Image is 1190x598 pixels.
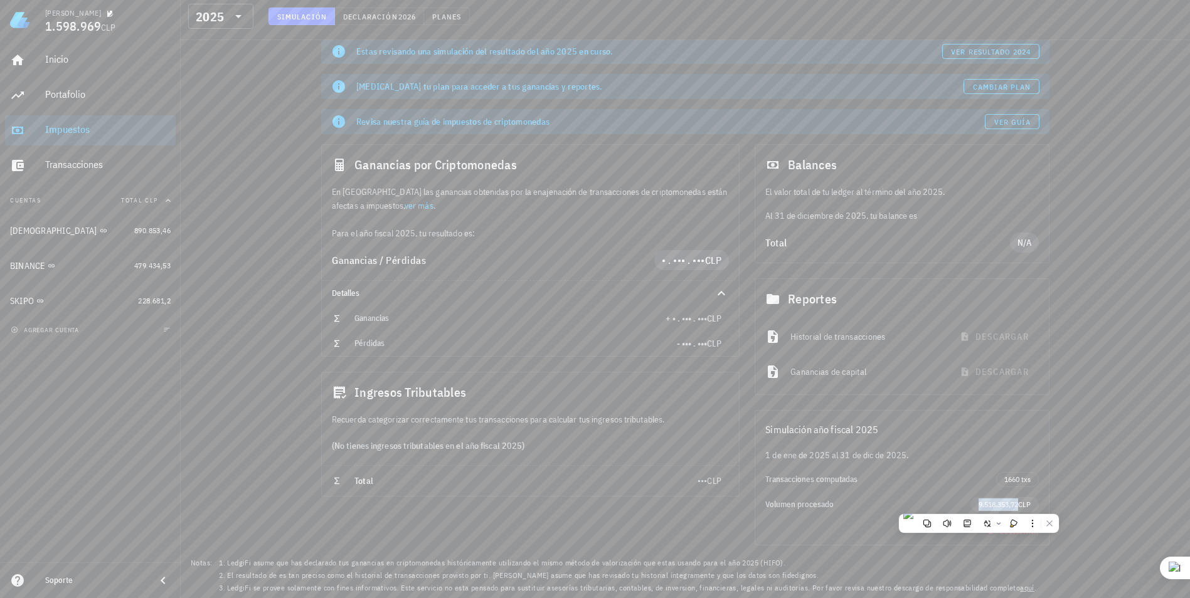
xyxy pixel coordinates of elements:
[354,338,677,349] div: Pérdidas
[277,12,327,21] span: Simulación
[5,286,176,316] a: SKIPO 228.681,2
[707,475,721,486] span: CLP
[138,296,171,305] span: 228.681,2
[181,553,1190,598] footer: Notas:
[227,582,1036,594] li: LedgiFi se provee solamente con fines informativos. Este servicio no esta pensado para sustituir ...
[5,216,176,246] a: [DEMOGRAPHIC_DATA] 890.853,46
[45,18,101,34] span: 1.598.969
[5,45,176,75] a: Inicio
[13,326,79,334] span: agregar cuenta
[121,196,158,204] span: Total CLP
[5,80,176,110] a: Portafolio
[979,500,1018,509] span: 9.518.353,72
[354,475,373,486] span: Total
[964,79,1039,94] a: Cambiar plan
[10,226,97,236] div: [DEMOGRAPHIC_DATA]
[765,500,970,510] div: Volumen procesado
[5,186,176,216] button: CuentasTotal CLP
[322,145,739,185] div: Ganancias por Criptomonedas
[5,251,176,281] a: BINANCE 479.434,53
[8,323,85,336] button: agregar cuenta
[343,12,398,21] span: Declaración
[755,145,1049,185] div: Balances
[45,575,146,585] div: Soporte
[268,8,335,25] button: Simulación
[662,254,705,266] span: • . ••• . •••
[755,185,1049,223] div: Al 31 de diciembre de 2025, tu balance es
[354,313,666,323] div: Ganancias
[790,358,942,386] div: Ganancias de capital
[134,226,171,235] span: 890.853,46
[790,323,942,350] div: Historial de transacciones
[10,10,30,30] img: LedgiFi
[45,53,171,65] div: Inicio
[322,426,739,465] div: (No tienes ingresos tributables en el año fiscal 2025)
[45,88,171,100] div: Portafolio
[227,569,1036,582] li: El resultado de es tan preciso como el historial de transacciones provisto por ti. [PERSON_NAME] ...
[356,115,985,128] div: Revisa nuestra guía de impuestos de criptomonedas
[5,115,176,145] a: Impuestos
[432,12,462,21] span: Planes
[196,11,224,23] div: 2025
[10,296,34,307] div: SKIPO
[677,338,707,349] span: - ••• . •••
[45,159,171,170] div: Transacciones
[322,185,739,240] div: En [GEOGRAPHIC_DATA] las ganancias obtenidas por la enajenación de transacciones de criptomonedas...
[942,44,1039,59] button: ver resultado 2024
[335,8,424,25] button: Declaración 2026
[424,8,470,25] button: Planes
[755,448,1049,462] div: 1 de ene de 2025 al 31 de dic de 2025.
[398,12,416,21] span: 2026
[950,47,1031,56] span: ver resultado 2024
[188,4,253,29] div: 2025
[985,114,1039,129] a: Ver guía
[666,313,707,324] span: + • . ••• . •••
[134,261,171,270] span: 479.434,53
[1020,583,1034,592] a: aquí
[332,288,699,298] div: Detalles
[994,117,1031,127] span: Ver guía
[101,22,115,33] span: CLP
[765,475,996,485] div: Transacciones computadas
[765,185,1039,199] p: El valor total de tu ledger al término del año 2025.
[707,338,721,349] span: CLP
[765,238,1010,248] div: Total
[698,475,708,486] span: •••
[972,82,1031,92] span: Cambiar plan
[45,8,101,18] div: [PERSON_NAME]
[755,279,1049,319] div: Reportes
[707,313,721,324] span: CLP
[705,254,722,266] span: CLP
[356,45,942,58] div: Estas revisando una simulación del resultado del año 2025 en curso.
[322,412,739,426] div: Recuerda categorizar correctamente tus transacciones para calcular tus ingresos tributables.
[227,557,1036,569] li: LedgiFi asume que has declarado tus ganancias en criptomonedas históricamente utilizando el mismo...
[1004,473,1031,486] span: 1660 txs
[356,81,603,92] span: [MEDICAL_DATA] tu plan para acceder a tus ganancias y reportes.
[332,254,426,266] span: Ganancias / Pérdidas
[1018,500,1031,509] span: CLP
[45,123,171,135] div: Impuestos
[10,261,45,271] div: BINANCE
[1017,233,1031,253] span: N/A
[755,411,1049,448] div: Simulación año fiscal 2025
[405,200,433,211] a: ver más
[5,150,176,181] a: Transacciones
[322,281,739,306] div: Detalles
[322,372,739,412] div: Ingresos Tributables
